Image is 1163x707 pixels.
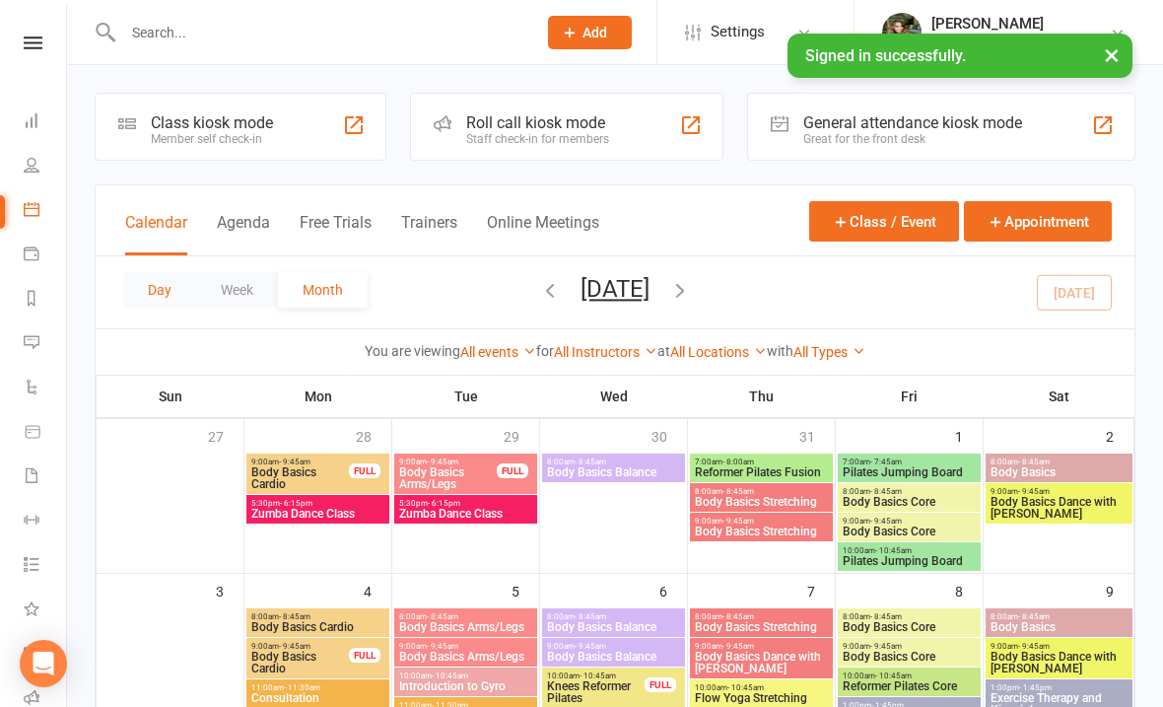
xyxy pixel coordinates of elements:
[694,487,829,496] span: 8:00am
[24,278,68,322] a: Reports
[466,132,609,146] div: Staff check-in for members
[842,458,977,466] span: 7:00am
[803,132,1022,146] div: Great for the front desk
[799,419,835,452] div: 31
[842,526,977,537] span: Body Basics Core
[581,275,650,303] button: [DATE]
[250,499,385,508] span: 5:30pm
[398,466,498,490] span: Body Basics Arms/Legs
[670,344,767,360] a: All Locations
[659,574,687,606] div: 6
[1019,683,1052,692] span: - 1:45pm
[398,621,533,633] span: Body Basics Arms/Legs
[990,683,1129,692] span: 1:00pm
[401,213,457,255] button: Trainers
[722,612,754,621] span: - 8:45am
[688,376,836,417] th: Thu
[250,683,385,692] span: 11:00am
[123,272,196,308] button: Day
[24,589,68,633] a: What's New
[24,633,68,677] a: General attendance kiosk mode
[842,672,977,680] span: 10:00am
[250,458,350,466] span: 9:00am
[842,680,977,692] span: Reformer Pilates Core
[279,642,310,651] span: - 9:45am
[870,612,902,621] span: - 8:45am
[694,651,829,674] span: Body Basics Dance with [PERSON_NAME]
[250,612,385,621] span: 8:00am
[1106,574,1133,606] div: 9
[300,213,372,255] button: Free Trials
[842,555,977,567] span: Pilates Jumping Board
[536,343,554,359] strong: for
[694,612,829,621] span: 8:00am
[546,642,681,651] span: 9:00am
[487,213,599,255] button: Online Meetings
[244,376,392,417] th: Mon
[964,201,1112,242] button: Appointment
[392,376,540,417] th: Tue
[645,677,676,692] div: FULL
[842,612,977,621] span: 8:00am
[842,651,977,663] span: Body Basics Core
[546,458,681,466] span: 8:00am
[842,517,977,526] span: 9:00am
[575,642,606,651] span: - 9:45am
[460,344,536,360] a: All events
[504,419,539,452] div: 29
[931,15,1110,33] div: [PERSON_NAME]
[990,621,1129,633] span: Body Basics
[803,113,1022,132] div: General attendance kiosk mode
[842,546,977,555] span: 10:00am
[842,487,977,496] span: 8:00am
[365,343,460,359] strong: You are viewing
[356,419,391,452] div: 28
[427,458,458,466] span: - 9:45am
[809,201,959,242] button: Class / Event
[694,692,829,704] span: Flow Yoga Stretching
[250,508,385,520] span: Zumba Dance Class
[694,642,829,651] span: 9:00am
[554,344,657,360] a: All Instructors
[250,692,385,704] span: Consultation
[24,101,68,145] a: Dashboard
[398,642,533,651] span: 9:00am
[875,546,912,555] span: - 10:45am
[990,612,1129,621] span: 8:00am
[280,499,312,508] span: - 6:15pm
[117,19,522,46] input: Search...
[582,25,607,40] span: Add
[398,612,533,621] span: 8:00am
[955,574,983,606] div: 8
[250,642,350,651] span: 9:00am
[546,621,681,633] span: Body Basics Balance
[882,13,922,52] img: thumb_image1684727916.png
[196,272,278,308] button: Week
[540,376,688,417] th: Wed
[694,517,829,526] span: 9:00am
[990,487,1129,496] span: 9:00am
[990,466,1129,478] span: Body Basics
[694,683,829,692] span: 10:00am
[580,672,616,680] span: - 10:45am
[250,621,385,633] span: Body Basics Cardio
[722,458,754,466] span: - 8:00am
[497,463,528,478] div: FULL
[427,642,458,651] span: - 9:45am
[349,463,380,478] div: FULL
[875,672,912,680] span: - 10:45am
[722,642,754,651] span: - 9:45am
[208,419,243,452] div: 27
[279,458,310,466] span: - 9:45am
[870,487,902,496] span: - 8:45am
[546,680,646,704] span: Knees Reformer Pilates
[427,612,458,621] span: - 8:45am
[398,680,533,692] span: Introduction to Gyro
[24,411,68,456] a: Product Sales
[1018,487,1050,496] span: - 9:45am
[870,642,902,651] span: - 9:45am
[284,683,320,692] span: - 11:30am
[349,648,380,663] div: FULL
[842,642,977,651] span: 9:00am
[694,458,829,466] span: 7:00am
